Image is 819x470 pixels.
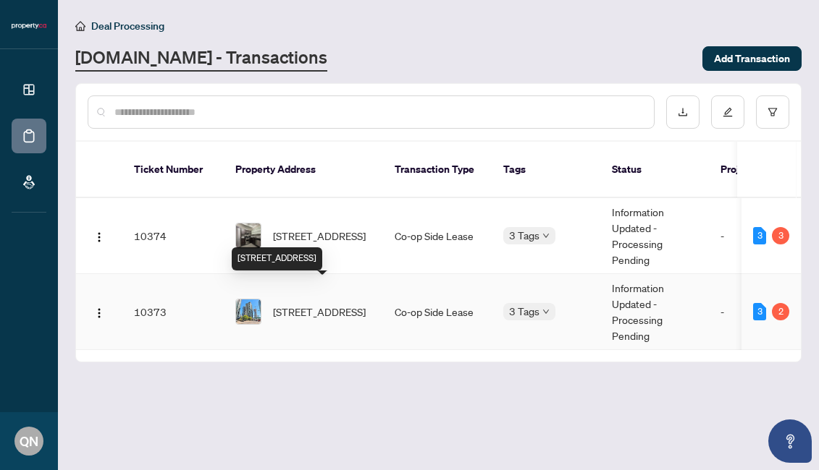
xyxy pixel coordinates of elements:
[122,274,224,350] td: 10373
[600,142,709,198] th: Status
[711,95,744,129] button: edit
[236,299,261,324] img: thumbnail-img
[600,274,709,350] td: Information Updated - Processing Pending
[75,46,327,72] a: [DOMAIN_NAME] - Transactions
[383,142,492,198] th: Transaction Type
[509,303,539,320] span: 3 Tags
[88,224,111,247] button: Logo
[122,198,224,274] td: 10374
[383,198,492,274] td: Co-op Side Lease
[20,431,38,451] span: QN
[542,232,550,239] span: down
[542,308,550,315] span: down
[702,46,802,71] button: Add Transaction
[93,307,105,319] img: Logo
[756,95,789,129] button: filter
[91,20,164,33] span: Deal Processing
[236,223,261,248] img: thumbnail-img
[709,198,796,274] td: -
[88,300,111,323] button: Logo
[666,95,700,129] button: download
[753,227,766,244] div: 3
[714,47,790,70] span: Add Transaction
[772,227,789,244] div: 3
[224,142,383,198] th: Property Address
[768,107,778,117] span: filter
[93,231,105,243] img: Logo
[709,274,796,350] td: -
[709,142,796,198] th: Project Name
[232,247,322,270] div: [STREET_ADDRESS]
[273,304,366,320] span: [STREET_ADDRESS]
[723,107,733,117] span: edit
[122,142,224,198] th: Ticket Number
[753,303,766,320] div: 3
[12,22,46,30] img: logo
[772,303,789,320] div: 2
[492,142,600,198] th: Tags
[75,21,85,31] span: home
[600,198,709,274] td: Information Updated - Processing Pending
[509,227,539,244] span: 3 Tags
[383,274,492,350] td: Co-op Side Lease
[273,228,366,244] span: [STREET_ADDRESS]
[678,107,688,117] span: download
[768,419,812,463] button: Open asap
